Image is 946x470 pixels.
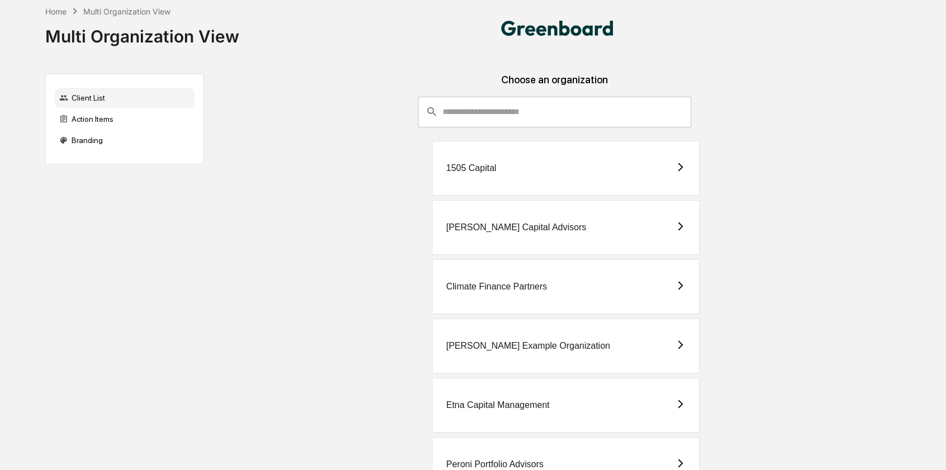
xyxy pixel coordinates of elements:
[446,282,547,292] div: Climate Finance Partners
[213,74,897,97] div: Choose an organization
[55,130,194,150] div: Branding
[45,17,239,46] div: Multi Organization View
[501,21,613,36] img: Dziura Compliance Consulting, LLC
[55,88,194,108] div: Client List
[83,7,170,16] div: Multi Organization View
[418,97,691,127] div: consultant-dashboard__filter-organizations-search-bar
[446,163,496,173] div: 1505 Capital
[446,341,610,351] div: [PERSON_NAME] Example Organization
[55,109,194,129] div: Action Items
[446,459,543,469] div: Peroni Portfolio Advisors
[446,222,586,232] div: [PERSON_NAME] Capital Advisors
[45,7,66,16] div: Home
[446,400,549,410] div: Etna Capital Management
